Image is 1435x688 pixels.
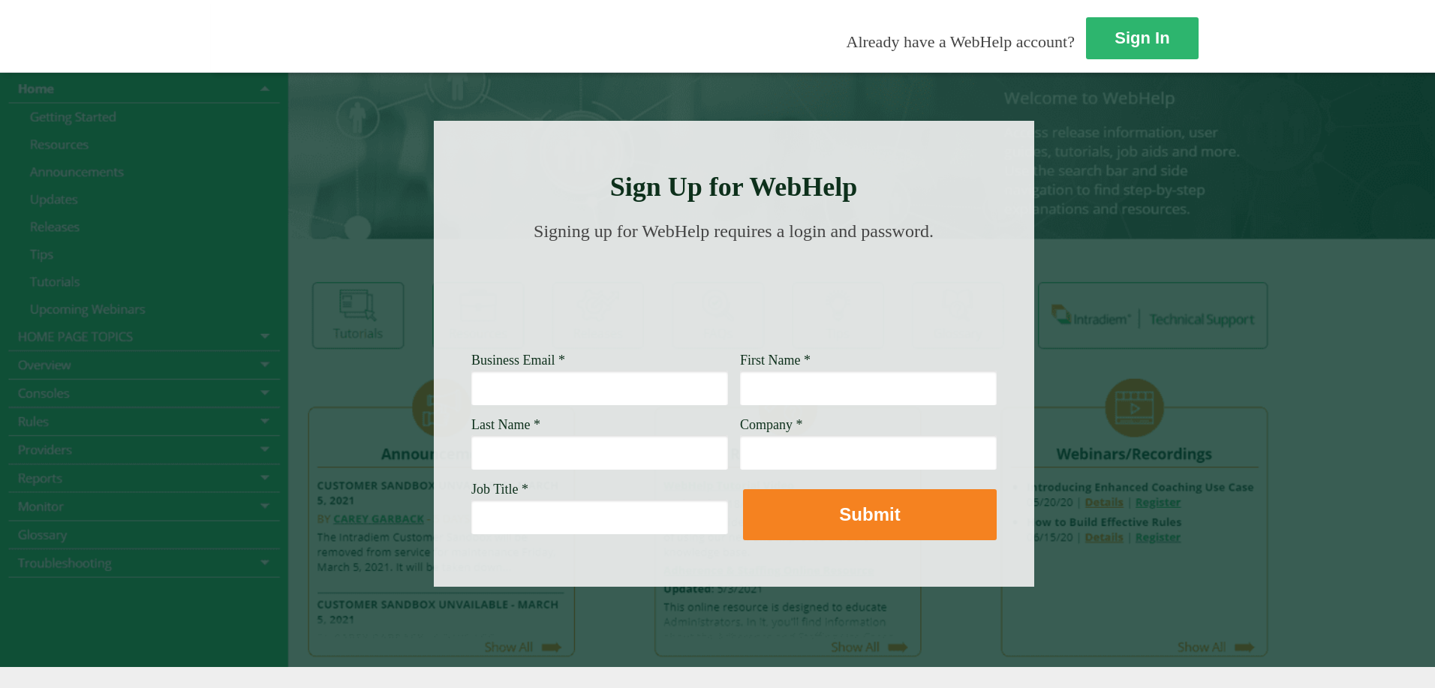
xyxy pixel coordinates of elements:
span: Business Email * [471,353,565,368]
span: Company * [740,417,803,432]
span: Job Title * [471,482,528,497]
strong: Submit [839,504,900,524]
a: Sign In [1086,17,1199,59]
strong: Sign In [1115,29,1169,47]
strong: Sign Up for WebHelp [610,172,858,202]
button: Submit [743,489,997,540]
span: Last Name * [471,417,540,432]
img: Need Credentials? Sign up below. Have Credentials? Use the sign-in button. [480,257,988,332]
span: Signing up for WebHelp requires a login and password. [534,221,934,241]
span: Already have a WebHelp account? [847,32,1075,51]
span: First Name * [740,353,811,368]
